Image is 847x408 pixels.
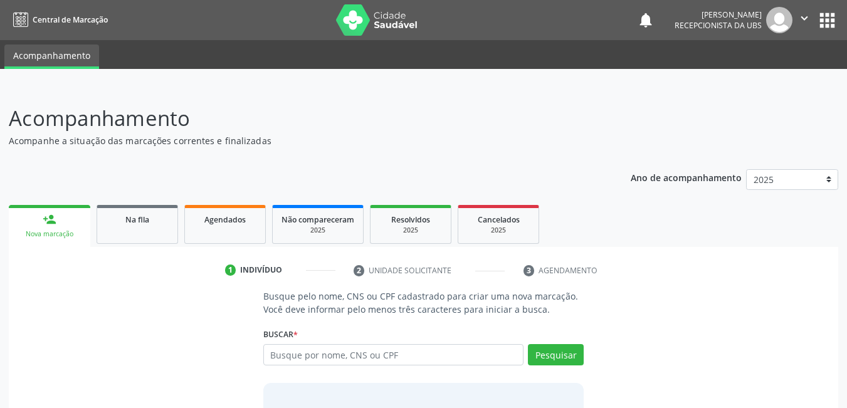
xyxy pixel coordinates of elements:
span: Na fila [125,214,149,225]
p: Acompanhamento [9,103,589,134]
span: Recepcionista da UBS [675,20,762,31]
span: Resolvidos [391,214,430,225]
span: Central de Marcação [33,14,108,25]
div: 2025 [281,226,354,235]
div: 2025 [379,226,442,235]
i:  [797,11,811,25]
input: Busque por nome, CNS ou CPF [263,344,524,365]
p: Acompanhe a situação das marcações correntes e finalizadas [9,134,589,147]
div: 2025 [467,226,530,235]
p: Busque pelo nome, CNS ou CPF cadastrado para criar uma nova marcação. Você deve informar pelo men... [263,290,584,316]
span: Agendados [204,214,246,225]
button: notifications [637,11,655,29]
p: Ano de acompanhamento [631,169,742,185]
div: Indivíduo [240,264,282,276]
div: [PERSON_NAME] [675,9,762,20]
button: apps [816,9,838,31]
a: Acompanhamento [4,44,99,69]
span: Cancelados [478,214,520,225]
button: Pesquisar [528,344,584,365]
div: person_add [43,212,56,226]
span: Não compareceram [281,214,354,225]
img: img [766,7,792,33]
div: Nova marcação [18,229,82,239]
a: Central de Marcação [9,9,108,30]
div: 1 [225,264,236,276]
button:  [792,7,816,33]
label: Buscar [263,325,298,344]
